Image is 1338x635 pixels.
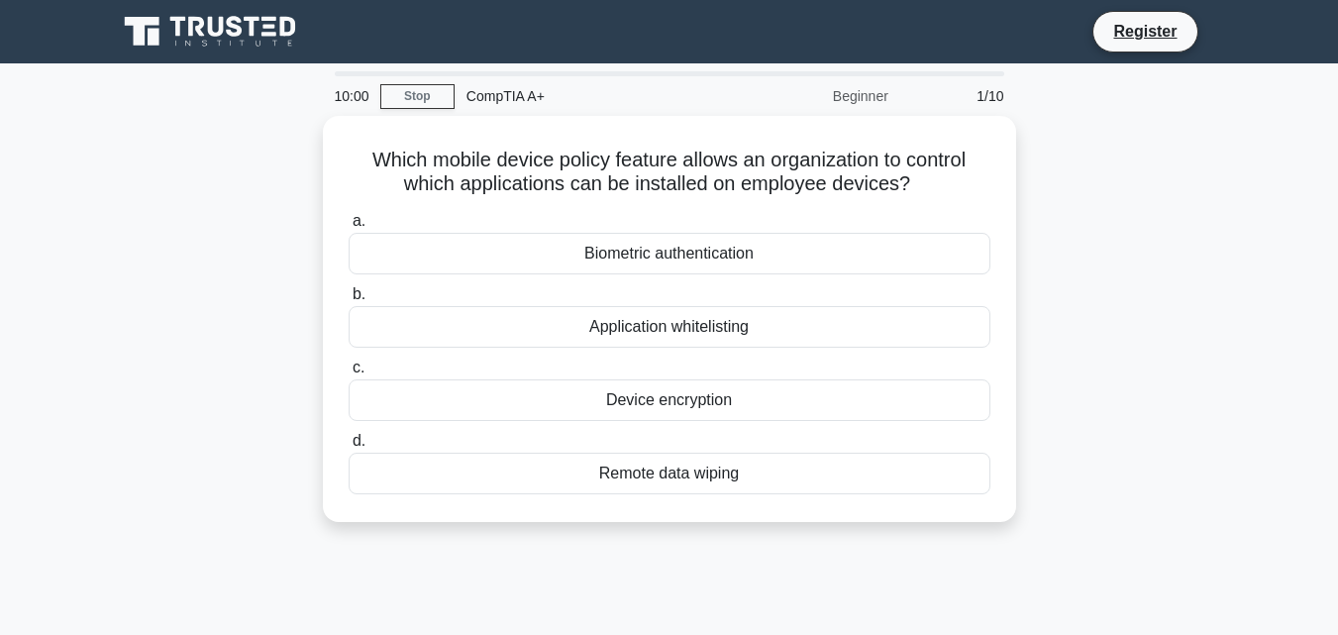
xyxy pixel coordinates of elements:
[323,76,380,116] div: 10:00
[900,76,1016,116] div: 1/10
[349,379,990,421] div: Device encryption
[349,306,990,348] div: Application whitelisting
[380,84,455,109] a: Stop
[353,285,365,302] span: b.
[353,359,364,375] span: c.
[455,76,727,116] div: CompTIA A+
[353,212,365,229] span: a.
[349,233,990,274] div: Biometric authentication
[347,148,992,197] h5: Which mobile device policy feature allows an organization to control which applications can be in...
[353,432,365,449] span: d.
[349,453,990,494] div: Remote data wiping
[1101,19,1188,44] a: Register
[727,76,900,116] div: Beginner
